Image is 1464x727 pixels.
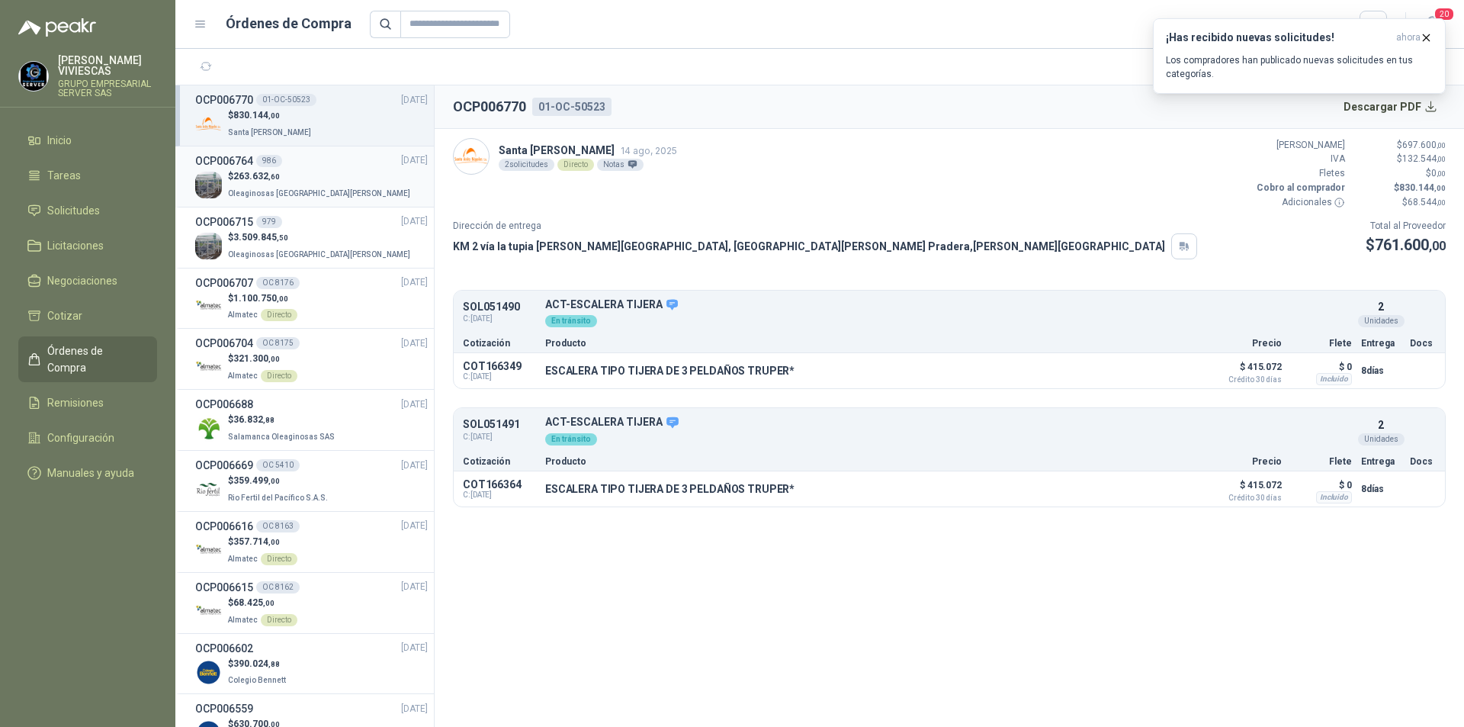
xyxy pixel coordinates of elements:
span: ,00 [277,294,288,303]
p: $ [228,413,338,427]
img: Company Logo [454,139,489,174]
p: Precio [1206,339,1282,348]
span: Santa [PERSON_NAME] [228,128,311,137]
div: Directo [261,553,297,565]
img: Company Logo [195,172,222,198]
span: Almatec [228,372,258,380]
p: 2 [1378,417,1384,433]
span: Crédito 30 días [1206,494,1282,502]
span: ,00 [1429,239,1446,253]
span: Solicitudes [47,202,100,219]
p: $ [228,474,331,488]
p: $ [1354,138,1446,153]
h2: OCP006770 [453,96,526,117]
span: [DATE] [401,93,428,108]
span: [DATE] [401,153,428,168]
span: 321.300 [233,353,280,364]
span: Configuración [47,429,114,446]
p: $ 415.072 [1206,476,1282,502]
span: C: [DATE] [463,313,536,325]
span: ,88 [263,416,274,424]
p: [PERSON_NAME] [1254,138,1345,153]
p: $ [228,169,413,184]
span: 132.544 [1402,153,1446,164]
a: OCP006715979[DATE] Company Logo$3.509.845,50Oleaginosas [GEOGRAPHIC_DATA][PERSON_NAME] [195,214,428,262]
span: ,00 [1437,169,1446,178]
span: ,00 [268,477,280,485]
p: $ 415.072 [1206,358,1282,384]
span: Licitaciones [47,237,104,254]
h3: OCP006715 [195,214,253,230]
button: ¡Has recibido nuevas solicitudes!ahora Los compradores han publicado nuevas solicitudes en tus ca... [1153,18,1446,94]
span: 357.714 [233,536,280,547]
h3: OCP006688 [195,396,253,413]
h3: OCP006602 [195,640,253,657]
span: Almatec [228,555,258,563]
div: OC 8162 [256,581,300,594]
img: Company Logo [195,111,222,137]
p: $ [228,596,297,610]
p: $ [1354,152,1446,166]
img: Company Logo [195,476,222,503]
div: Unidades [1358,433,1405,446]
span: 14 ago, 2025 [621,145,677,156]
p: Adicionales [1254,195,1345,210]
span: 830.144 [1399,182,1446,193]
span: 68.544 [1408,197,1446,207]
span: [DATE] [401,458,428,473]
div: OC 8176 [256,277,300,289]
div: OC 8175 [256,337,300,349]
h3: OCP006615 [195,579,253,596]
p: 2 [1378,298,1384,315]
span: ,00 [268,355,280,363]
div: Incluido [1316,373,1352,385]
img: Company Logo [19,62,48,91]
p: ESCALERA TIPO TIJERA DE 3 PELDAÑOS TRUPER* [545,365,795,377]
p: $ [1354,166,1446,181]
a: Remisiones [18,388,157,417]
div: Directo [557,159,594,171]
a: Órdenes de Compra [18,336,157,382]
img: Company Logo [195,659,222,686]
span: [DATE] [401,275,428,290]
a: Licitaciones [18,231,157,260]
span: Rio Fertil del Pacífico S.A.S. [228,494,328,502]
h3: OCP006704 [195,335,253,352]
div: 01-OC-50523 [532,98,612,116]
a: OCP006704OC 8175[DATE] Company Logo$321.300,00AlmatecDirecto [195,335,428,383]
span: 68.425 [233,597,274,608]
span: 390.024 [233,658,280,669]
span: [DATE] [401,214,428,229]
div: Directo [261,309,297,321]
span: 263.632 [233,171,280,182]
div: En tránsito [545,315,597,327]
img: Company Logo [195,293,222,320]
span: Almatec [228,616,258,624]
p: Los compradores han publicado nuevas solicitudes en tus categorías. [1166,53,1433,81]
span: Cotizar [47,307,82,324]
p: Producto [545,457,1196,466]
span: 830.144 [233,110,280,121]
p: Docs [1410,457,1436,466]
span: Remisiones [47,394,104,411]
p: Dirección de entrega [453,219,1197,233]
p: ACT-ESCALERA TIJERA [545,416,1352,429]
p: $ [228,108,314,123]
span: C: [DATE] [463,372,536,381]
p: Fletes [1254,166,1345,181]
button: 20 [1418,11,1446,38]
span: [DATE] [401,580,428,594]
p: COT166349 [463,360,536,372]
p: [PERSON_NAME] VIVIESCAS [58,55,157,76]
span: [DATE] [401,702,428,716]
span: C: [DATE] [463,431,536,443]
a: Configuración [18,423,157,452]
img: Company Logo [195,354,222,381]
div: 986 [256,155,282,167]
p: ACT-ESCALERA TIJERA [545,298,1352,312]
p: ESCALERA TIPO TIJERA DE 3 PELDAÑOS TRUPER* [545,483,795,495]
span: ,88 [268,660,280,668]
p: Docs [1410,339,1436,348]
p: 8 días [1361,362,1401,380]
p: 8 días [1361,480,1401,498]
